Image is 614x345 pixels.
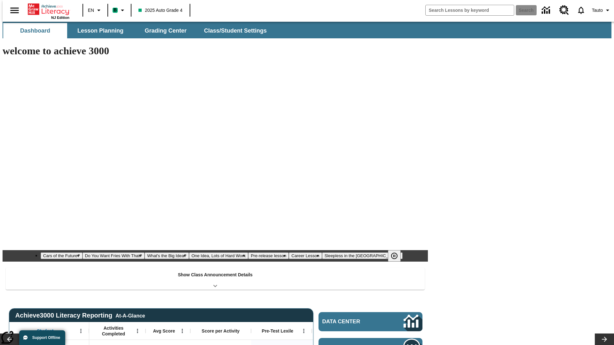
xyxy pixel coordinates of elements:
span: Data Center [322,318,382,325]
button: Slide 6 Career Lesson [289,252,322,259]
button: Grading Center [134,23,198,38]
span: Activities Completed [92,325,135,337]
a: Resource Center, Will open in new tab [555,2,573,19]
span: Score per Activity [202,328,240,334]
button: Class/Student Settings [199,23,272,38]
span: B [114,6,117,14]
button: Open side menu [5,1,24,20]
button: Slide 2 Do You Want Fries With That? [83,252,145,259]
button: Lesson Planning [68,23,132,38]
button: Support Offline [19,330,65,345]
div: Pause [388,250,407,262]
button: Slide 1 Cars of the Future? [41,252,83,259]
button: Open Menu [299,326,309,336]
span: Avg Score [153,328,175,334]
div: At-A-Glance [115,312,145,319]
span: Support Offline [32,335,60,340]
button: Open Menu [133,326,142,336]
span: Pre-Test Lexile [262,328,294,334]
a: Home [28,3,69,16]
a: Notifications [573,2,589,19]
button: Profile/Settings [589,4,614,16]
div: SubNavbar [3,22,611,38]
button: Pause [388,250,401,262]
button: Open Menu [76,326,86,336]
h1: welcome to achieve 3000 [3,45,428,57]
span: Tauto [592,7,603,14]
span: Student [37,328,53,334]
a: Data Center [319,312,422,331]
button: Lesson carousel, Next [595,333,614,345]
button: Slide 7 Sleepless in the Animal Kingdom [322,252,403,259]
a: Data Center [538,2,555,19]
div: Show Class Announcement Details [6,268,425,290]
input: search field [426,5,514,15]
span: EN [88,7,94,14]
span: NJ Edition [51,16,69,19]
button: Boost Class color is mint green. Change class color [110,4,129,16]
div: Home [28,2,69,19]
div: SubNavbar [3,23,272,38]
button: Slide 5 Pre-release lesson [248,252,289,259]
span: 2025 Auto Grade 4 [138,7,183,14]
button: Dashboard [3,23,67,38]
button: Language: EN, Select a language [85,4,106,16]
button: Open Menu [177,326,187,336]
button: Slide 3 What's the Big Idea? [145,252,189,259]
span: Achieve3000 Literacy Reporting [15,312,145,319]
p: Show Class Announcement Details [178,272,253,278]
button: Slide 4 One Idea, Lots of Hard Work [189,252,248,259]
